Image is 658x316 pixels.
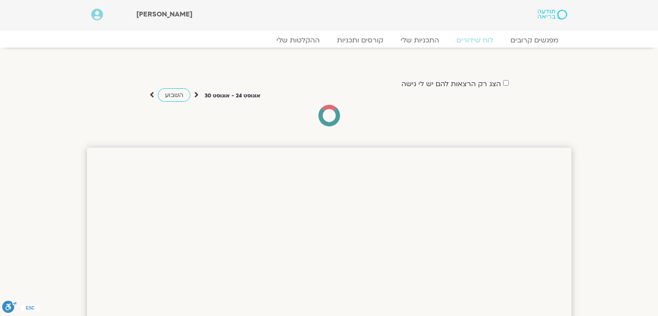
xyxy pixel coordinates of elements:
[91,36,567,45] nav: Menu
[401,80,501,88] label: הצג רק הרצאות להם יש לי גישה
[392,36,448,45] a: התכניות שלי
[158,88,190,102] a: השבוע
[502,36,567,45] a: מפגשים קרובים
[448,36,502,45] a: לוח שידורים
[268,36,328,45] a: ההקלטות שלי
[136,10,193,19] span: [PERSON_NAME]
[205,91,260,100] p: אוגוסט 24 - אוגוסט 30
[165,91,183,99] span: השבוע
[328,36,392,45] a: קורסים ותכניות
